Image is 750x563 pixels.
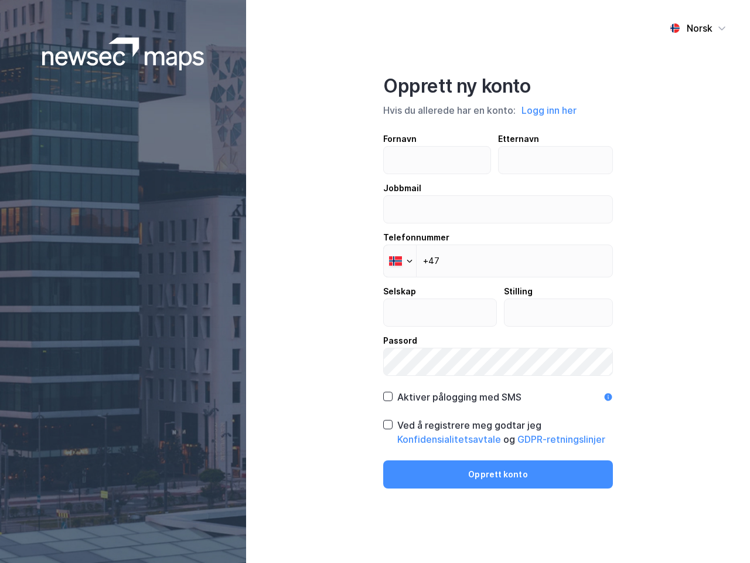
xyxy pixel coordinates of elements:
[383,460,613,489] button: Opprett konto
[42,38,204,70] img: logoWhite.bf58a803f64e89776f2b079ca2356427.svg
[383,132,491,146] div: Fornavn
[383,245,613,277] input: Telefonnummer
[397,390,521,404] div: Aktiver pålogging med SMS
[383,103,613,118] div: Hvis du allerede har en konto:
[397,418,613,446] div: Ved å registrere meg godtar jeg og
[384,245,416,277] div: Norway: + 47
[498,132,613,146] div: Etternavn
[504,284,613,299] div: Stilling
[383,284,497,299] div: Selskap
[383,74,613,98] div: Opprett ny konto
[383,181,613,195] div: Jobbmail
[687,21,712,35] div: Norsk
[518,103,580,118] button: Logg inn her
[691,507,750,563] iframe: Chat Widget
[383,230,613,245] div: Telefonnummer
[383,334,613,348] div: Passord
